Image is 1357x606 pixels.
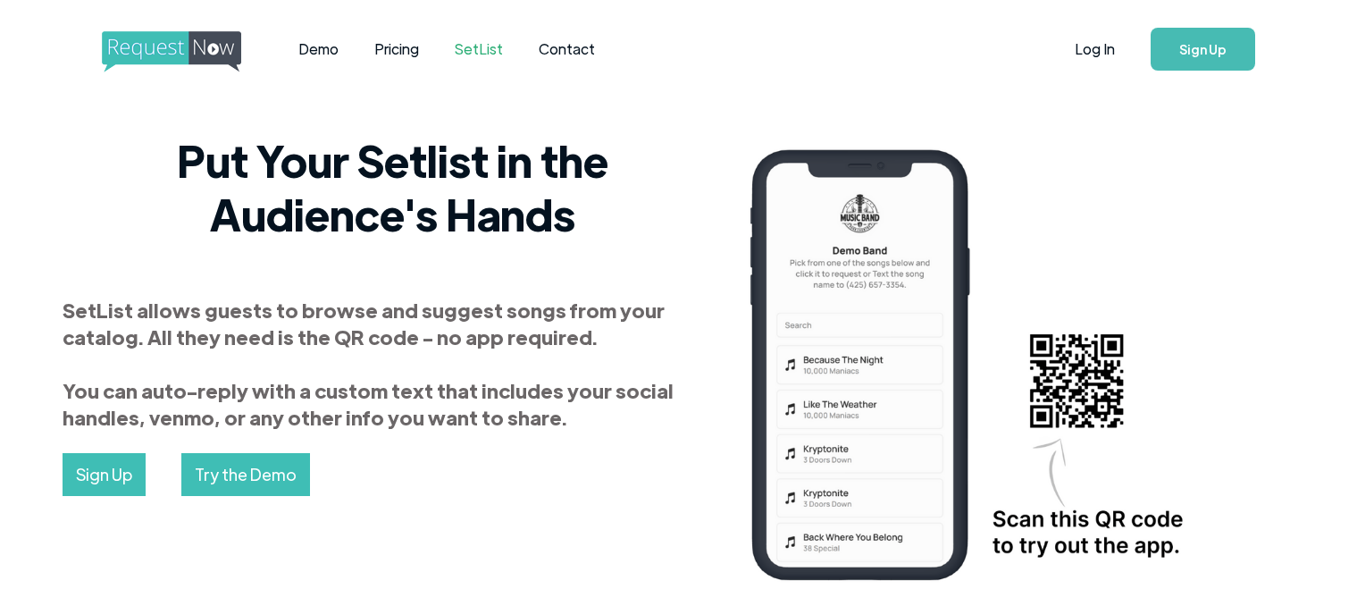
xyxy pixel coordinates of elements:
[437,21,521,77] a: SetList
[63,297,674,430] strong: SetList allows guests to browse and suggest songs from your catalog. All they need is the QR code...
[63,133,722,240] h2: Put Your Setlist in the Audience's Hands
[1057,18,1133,80] a: Log In
[102,31,236,67] a: home
[356,21,437,77] a: Pricing
[281,21,356,77] a: Demo
[181,453,310,496] a: Try the Demo
[1151,28,1255,71] a: Sign Up
[102,31,274,72] img: requestnow logo
[63,453,146,496] a: Sign Up
[521,21,613,77] a: Contact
